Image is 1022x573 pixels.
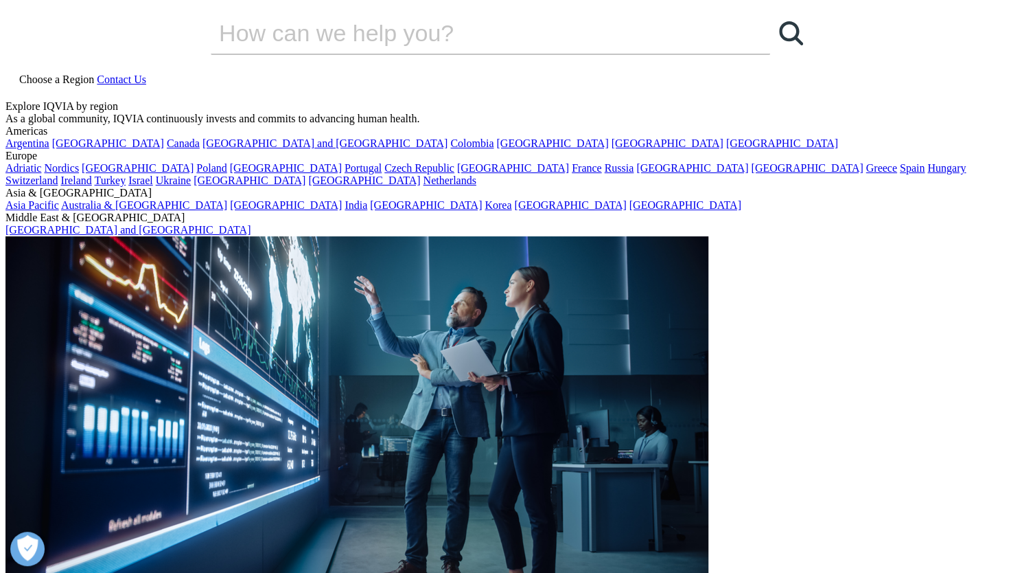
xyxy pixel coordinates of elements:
a: [GEOGRAPHIC_DATA] [52,137,164,149]
a: Switzerland [5,175,58,186]
a: [GEOGRAPHIC_DATA] [308,175,420,186]
a: [GEOGRAPHIC_DATA] [230,162,342,174]
a: Ukraine [156,175,191,186]
a: [GEOGRAPHIC_DATA] and [GEOGRAPHIC_DATA] [5,224,251,236]
a: [GEOGRAPHIC_DATA] [82,162,194,174]
a: Argentina [5,137,49,149]
a: [GEOGRAPHIC_DATA] [612,137,723,149]
a: Nordics [44,162,79,174]
a: [GEOGRAPHIC_DATA] [751,162,863,174]
a: Israel [128,175,153,186]
span: Choose a Region [19,74,94,85]
a: Search [770,12,811,54]
svg: Search [779,21,803,45]
a: Spain [900,162,925,174]
a: [GEOGRAPHIC_DATA] [629,199,741,211]
a: [GEOGRAPHIC_DATA] [514,199,626,211]
a: Greece [866,162,896,174]
a: [GEOGRAPHIC_DATA] [370,199,482,211]
a: Poland [196,162,227,174]
div: As a global community, IQVIA continuously invests and commits to advancing human health. [5,113,1017,125]
a: Czech Republic [384,162,454,174]
div: Europe [5,150,1017,162]
a: Hungary [927,162,966,174]
a: Turkey [94,175,126,186]
a: France [572,162,602,174]
div: Americas [5,125,1017,137]
a: [GEOGRAPHIC_DATA] [636,162,748,174]
div: Asia & [GEOGRAPHIC_DATA] [5,187,1017,199]
a: [GEOGRAPHIC_DATA] [496,137,608,149]
a: India [345,199,367,211]
a: Korea [485,199,511,211]
div: Explore IQVIA by region [5,100,1017,113]
input: Search [211,12,731,54]
button: Open Preferences [10,532,45,566]
a: Colombia [450,137,493,149]
a: [GEOGRAPHIC_DATA] and [GEOGRAPHIC_DATA] [202,137,448,149]
a: Portugal [345,162,382,174]
a: Asia Pacific [5,199,59,211]
div: Middle East & [GEOGRAPHIC_DATA] [5,212,1017,224]
a: [GEOGRAPHIC_DATA] [194,175,305,186]
a: Russia [605,162,634,174]
a: Adriatic [5,162,41,174]
a: [GEOGRAPHIC_DATA] [726,137,838,149]
a: Ireland [60,175,91,186]
a: Canada [167,137,200,149]
a: [GEOGRAPHIC_DATA] [457,162,569,174]
a: [GEOGRAPHIC_DATA] [230,199,342,211]
a: Netherlands [423,175,476,186]
a: Australia & [GEOGRAPHIC_DATA] [61,199,227,211]
a: Contact Us [97,74,146,85]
